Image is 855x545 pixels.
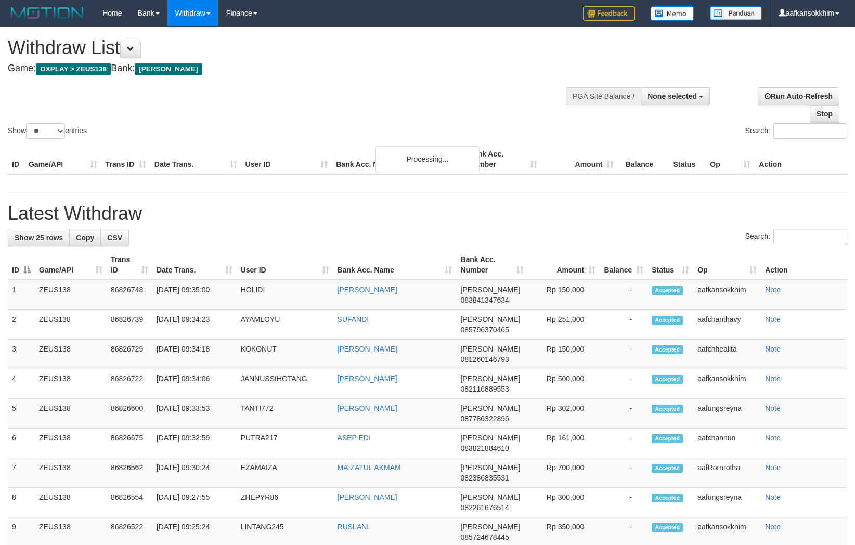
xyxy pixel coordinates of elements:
span: [PERSON_NAME] [460,523,520,531]
a: Note [765,523,781,531]
td: ZEUS138 [35,280,107,310]
label: Search: [745,123,847,139]
th: Status: activate to sort column ascending [647,250,693,280]
td: HOLIDI [237,280,333,310]
th: Bank Acc. Number [464,145,541,174]
label: Show entries [8,123,87,139]
td: JANNUSSIHOTANG [237,369,333,399]
a: Note [765,404,781,412]
img: panduan.png [710,6,762,20]
span: Accepted [652,286,683,295]
td: 86826739 [107,310,152,340]
span: Accepted [652,464,683,473]
td: - [600,280,647,310]
span: Accepted [652,316,683,325]
a: Note [765,345,781,353]
th: Trans ID [101,145,150,174]
td: TANTI772 [237,399,333,429]
span: Copy 082261676514 to clipboard [460,503,509,512]
td: 1 [8,280,35,310]
td: 3 [8,340,35,369]
th: Action [755,145,847,174]
td: - [600,458,647,488]
span: Accepted [652,345,683,354]
td: aafchanthavy [693,310,761,340]
a: Note [765,463,781,472]
td: AYAMLOYU [237,310,333,340]
a: Note [765,493,781,501]
a: Note [765,374,781,383]
td: ZEUS138 [35,369,107,399]
span: Accepted [652,494,683,502]
div: Processing... [375,146,480,172]
span: [PERSON_NAME] [460,374,520,383]
th: Game/API [24,145,101,174]
th: Bank Acc. Number: activate to sort column ascending [456,250,528,280]
td: Rp 150,000 [528,340,600,369]
span: Copy 085796370465 to clipboard [460,326,509,334]
a: Note [765,434,781,442]
span: [PERSON_NAME] [460,345,520,353]
td: KOKONUT [237,340,333,369]
td: Rp 302,000 [528,399,600,429]
h4: Game: Bank: [8,63,560,74]
td: aafkansokkhim [693,280,761,310]
span: Copy [76,233,94,242]
th: Game/API: activate to sort column ascending [35,250,107,280]
td: Rp 700,000 [528,458,600,488]
a: SUFANDI [338,315,369,323]
div: PGA Site Balance / [566,87,641,105]
a: [PERSON_NAME] [338,374,397,383]
span: [PERSON_NAME] [460,404,520,412]
th: Date Trans. [150,145,241,174]
th: Balance: activate to sort column ascending [600,250,647,280]
h1: Withdraw List [8,37,560,58]
span: Accepted [652,375,683,384]
th: ID: activate to sort column descending [8,250,35,280]
h1: Latest Withdraw [8,203,847,224]
td: 7 [8,458,35,488]
td: ZEUS138 [35,429,107,458]
span: [PERSON_NAME] [460,493,520,501]
select: Showentries [26,123,65,139]
td: 86826675 [107,429,152,458]
span: Accepted [652,405,683,413]
td: - [600,310,647,340]
a: Copy [69,229,101,246]
td: Rp 300,000 [528,488,600,517]
th: Bank Acc. Name: activate to sort column ascending [333,250,457,280]
a: Note [765,315,781,323]
label: Search: [745,229,847,244]
span: Copy 082116889553 to clipboard [460,385,509,393]
td: 86826722 [107,369,152,399]
td: 4 [8,369,35,399]
input: Search: [773,123,847,139]
td: Rp 500,000 [528,369,600,399]
input: Search: [773,229,847,244]
span: None selected [647,92,697,100]
a: CSV [100,229,129,246]
td: Rp 150,000 [528,280,600,310]
span: Show 25 rows [15,233,63,242]
td: - [600,488,647,517]
td: 86826748 [107,280,152,310]
td: 8 [8,488,35,517]
span: [PERSON_NAME] [135,63,202,75]
a: Stop [810,105,839,123]
a: Show 25 rows [8,229,70,246]
td: aafungsreyna [693,488,761,517]
td: ZEUS138 [35,310,107,340]
span: [PERSON_NAME] [460,286,520,294]
td: ZEUS138 [35,458,107,488]
td: PUTRA217 [237,429,333,458]
span: [PERSON_NAME] [460,434,520,442]
img: MOTION_logo.png [8,5,87,21]
td: aafchannun [693,429,761,458]
a: RUSLANI [338,523,369,531]
span: OXPLAY > ZEUS138 [36,63,111,75]
td: Rp 251,000 [528,310,600,340]
td: EZAMAIZA [237,458,333,488]
th: Amount: activate to sort column ascending [528,250,600,280]
td: [DATE] 09:35:00 [152,280,237,310]
td: [DATE] 09:34:18 [152,340,237,369]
